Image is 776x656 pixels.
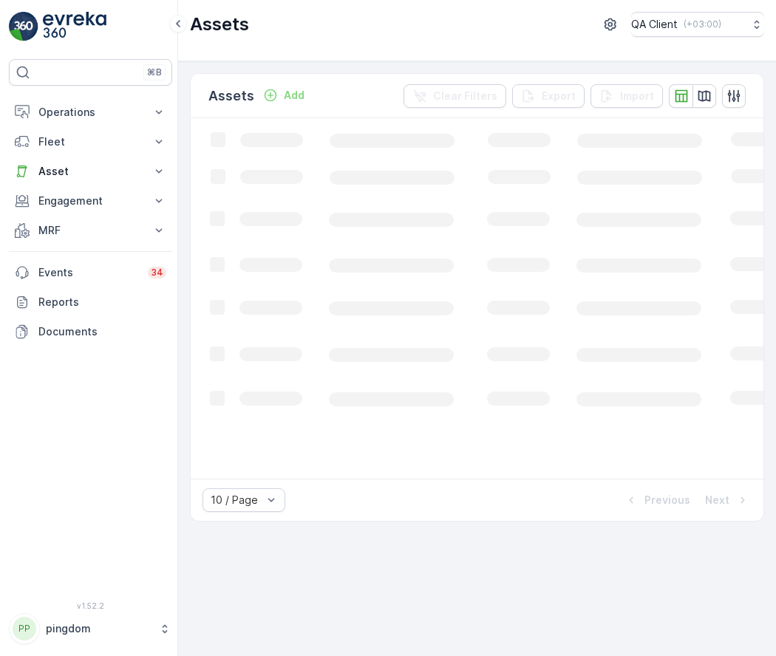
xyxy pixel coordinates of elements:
[9,186,172,216] button: Engagement
[190,13,249,36] p: Assets
[46,621,152,636] p: pingdom
[590,84,663,108] button: Import
[9,317,172,346] a: Documents
[9,12,38,41] img: logo
[257,86,310,104] button: Add
[9,601,172,610] span: v 1.52.2
[38,324,166,339] p: Documents
[705,493,729,508] p: Next
[404,84,506,108] button: Clear Filters
[684,18,721,30] p: ( +03:00 )
[9,157,172,186] button: Asset
[9,98,172,127] button: Operations
[9,216,172,245] button: MRF
[151,267,163,279] p: 34
[43,12,106,41] img: logo_light-DOdMpM7g.png
[38,295,166,310] p: Reports
[631,17,678,32] p: QA Client
[38,134,143,149] p: Fleet
[631,12,764,37] button: QA Client(+03:00)
[644,493,690,508] p: Previous
[208,86,254,106] p: Assets
[147,66,162,78] p: ⌘B
[38,164,143,179] p: Asset
[284,88,304,103] p: Add
[38,265,139,280] p: Events
[9,258,172,287] a: Events34
[9,287,172,317] a: Reports
[9,127,172,157] button: Fleet
[620,89,654,103] p: Import
[38,105,143,120] p: Operations
[9,613,172,644] button: PPpingdom
[13,617,36,640] div: PP
[38,194,143,208] p: Engagement
[512,84,585,108] button: Export
[622,491,692,509] button: Previous
[542,89,576,103] p: Export
[38,223,143,238] p: MRF
[704,491,752,509] button: Next
[433,89,497,103] p: Clear Filters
